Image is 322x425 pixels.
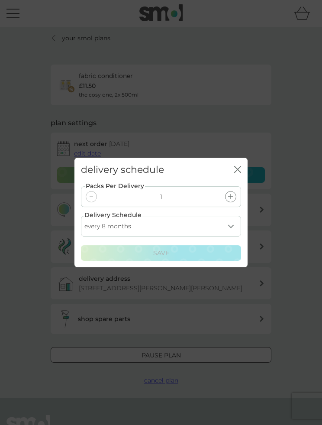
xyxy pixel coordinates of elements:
[81,245,241,261] button: Save
[153,248,169,258] p: Save
[81,164,164,175] h2: delivery schedule
[85,181,145,191] label: Packs Per Delivery
[84,210,142,220] label: Delivery Schedule
[234,166,241,174] button: close
[160,192,162,201] p: 1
